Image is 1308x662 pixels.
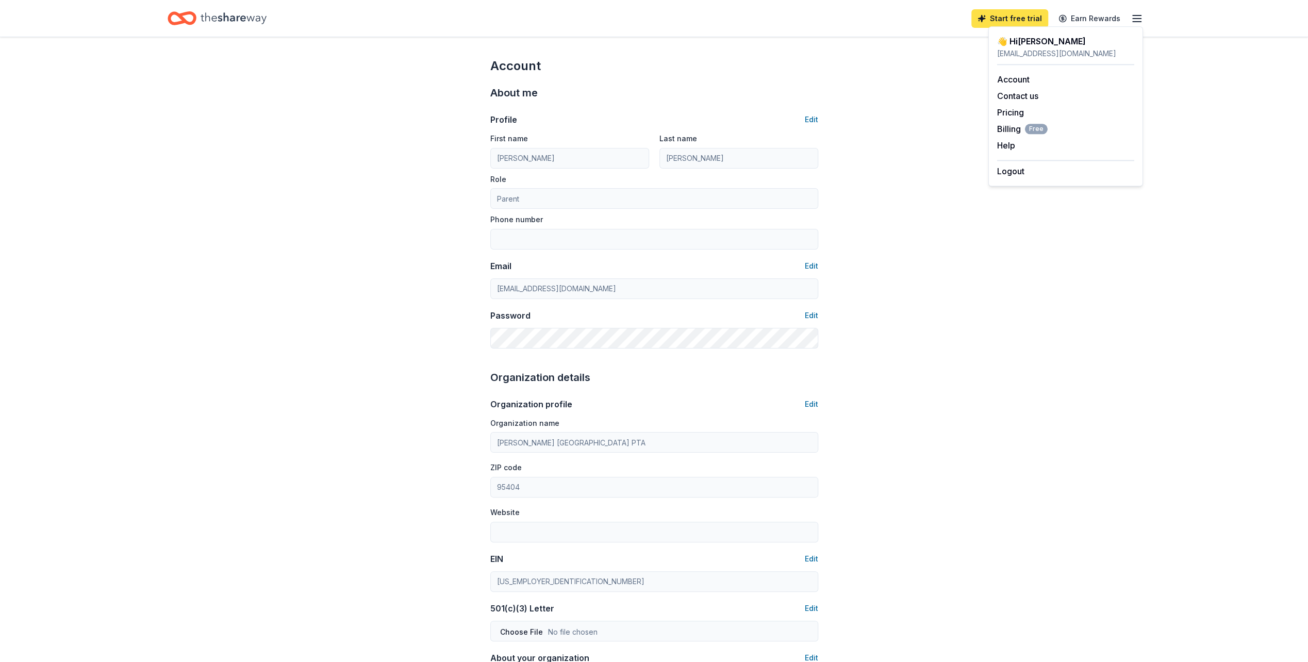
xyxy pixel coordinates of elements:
[490,113,517,126] div: Profile
[490,553,503,565] div: EIN
[1052,9,1127,28] a: Earn Rewards
[805,260,818,272] button: Edit
[490,214,543,225] label: Phone number
[997,107,1024,118] a: Pricing
[490,174,506,185] label: Role
[490,58,818,74] div: Account
[997,35,1134,47] div: 👋 Hi [PERSON_NAME]
[805,553,818,565] button: Edit
[1025,124,1048,134] span: Free
[490,507,520,518] label: Website
[490,85,818,101] div: About me
[997,165,1024,177] button: Logout
[997,74,1030,85] a: Account
[490,418,559,428] label: Organization name
[490,260,511,272] div: Email
[997,90,1038,102] button: Contact us
[805,398,818,410] button: Edit
[659,134,697,144] label: Last name
[971,9,1048,28] a: Start free trial
[490,462,522,473] label: ZIP code
[997,123,1048,135] span: Billing
[490,571,818,592] input: 12-3456789
[490,369,818,386] div: Organization details
[490,602,554,615] div: 501(c)(3) Letter
[490,398,572,410] div: Organization profile
[490,477,818,498] input: 12345 (U.S. only)
[805,113,818,126] button: Edit
[997,47,1134,60] div: [EMAIL_ADDRESS][DOMAIN_NAME]
[490,134,528,144] label: First name
[997,139,1015,152] button: Help
[490,309,531,322] div: Password
[997,123,1048,135] button: BillingFree
[168,6,267,30] a: Home
[805,602,818,615] button: Edit
[805,309,818,322] button: Edit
